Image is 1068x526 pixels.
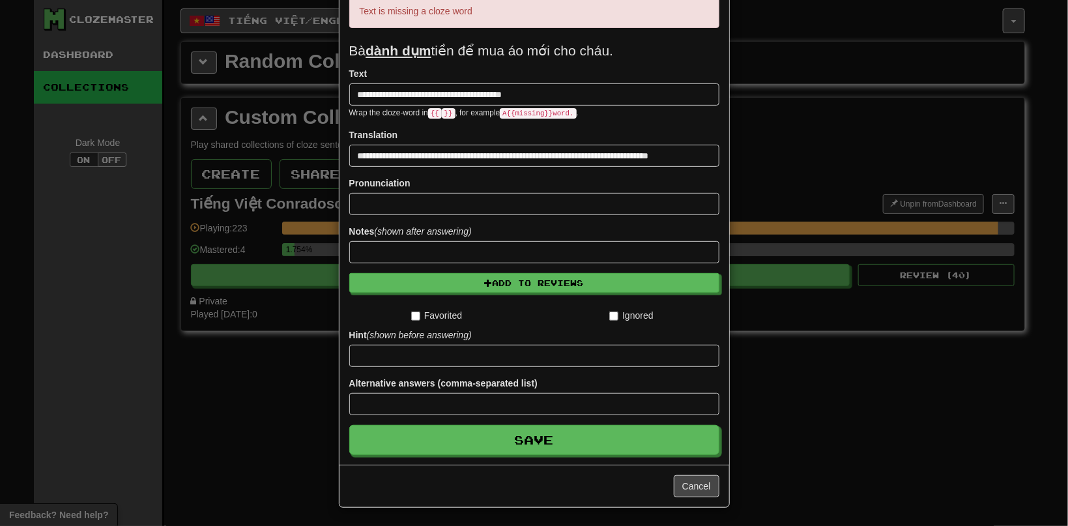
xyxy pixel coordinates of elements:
[428,108,442,119] code: {{
[366,43,431,58] u: dành dụm
[349,67,368,80] label: Text
[674,475,719,497] button: Cancel
[500,108,576,119] code: A {{ missing }} word.
[411,309,462,322] label: Favorited
[374,226,471,237] em: (shown after answering)
[609,312,618,321] input: Ignored
[411,312,420,321] input: Favorited
[349,177,411,190] label: Pronunciation
[442,108,455,119] code: }}
[349,41,719,61] p: Bà tiền để mua áo mới cho cháu.
[349,425,719,455] button: Save
[349,377,538,390] label: Alternative answers (comma-separated list)
[349,225,472,238] label: Notes
[349,108,579,117] small: Wrap the cloze-word in , for example .
[349,273,719,293] button: Add to Reviews
[349,128,398,141] label: Translation
[349,329,472,342] label: Hint
[367,330,472,340] em: (shown before answering)
[609,309,653,322] label: Ignored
